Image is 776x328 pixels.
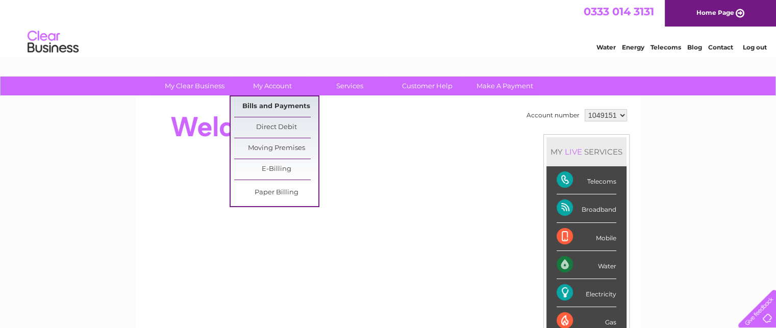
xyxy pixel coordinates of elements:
a: Bills and Payments [234,96,318,117]
a: Customer Help [385,77,469,95]
div: Clear Business is a trading name of Verastar Limited (registered in [GEOGRAPHIC_DATA] No. 3667643... [147,6,630,49]
div: Telecoms [557,166,616,194]
a: My Account [230,77,314,95]
td: Account number [524,107,582,124]
div: Water [557,251,616,279]
div: Mobile [557,223,616,251]
a: Log out [742,43,766,51]
a: Contact [708,43,733,51]
a: My Clear Business [153,77,237,95]
a: Moving Premises [234,138,318,159]
div: Electricity [557,279,616,307]
img: logo.png [27,27,79,58]
a: Energy [622,43,644,51]
a: Telecoms [650,43,681,51]
a: Make A Payment [463,77,547,95]
a: Direct Debit [234,117,318,138]
div: Broadband [557,194,616,222]
a: E-Billing [234,159,318,180]
div: MY SERVICES [546,137,627,166]
a: 0333 014 3131 [584,5,654,18]
a: Water [596,43,616,51]
a: Paper Billing [234,183,318,203]
a: Services [308,77,392,95]
a: Blog [687,43,702,51]
div: LIVE [563,147,584,157]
